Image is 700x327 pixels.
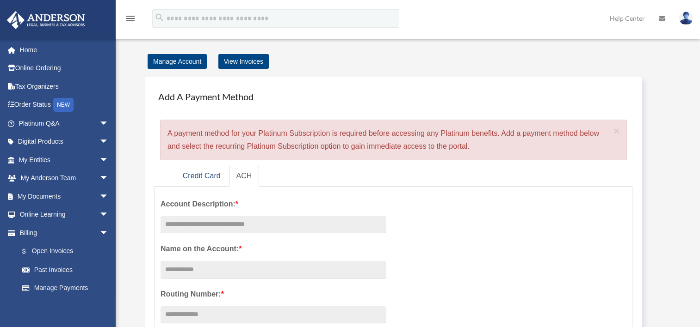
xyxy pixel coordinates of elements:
[13,242,123,261] a: $Open Invoices
[6,133,123,151] a: Digital Productsarrow_drop_down
[229,166,260,187] a: ACH
[175,166,228,187] a: Credit Card
[6,187,123,206] a: My Documentsarrow_drop_down
[148,54,207,69] a: Manage Account
[13,279,118,297] a: Manage Payments
[218,54,269,69] a: View Invoices
[161,242,386,255] label: Name on the Account:
[6,224,123,242] a: Billingarrow_drop_down
[155,12,165,23] i: search
[6,59,123,78] a: Online Ordering
[614,126,620,136] span: ×
[6,41,123,59] a: Home
[4,11,88,29] img: Anderson Advisors Platinum Portal
[6,77,123,96] a: Tax Organizers
[99,133,118,151] span: arrow_drop_down
[679,12,693,25] img: User Pic
[99,151,118,170] span: arrow_drop_down
[6,96,123,115] a: Order StatusNEW
[6,169,123,188] a: My Anderson Teamarrow_drop_down
[6,206,123,224] a: Online Learningarrow_drop_down
[6,114,123,133] a: Platinum Q&Aarrow_drop_down
[125,16,136,24] a: menu
[99,187,118,206] span: arrow_drop_down
[614,126,620,136] button: Close
[13,260,123,279] a: Past Invoices
[155,86,632,107] h4: Add A Payment Method
[125,13,136,24] i: menu
[99,114,118,133] span: arrow_drop_down
[27,246,32,257] span: $
[161,288,386,301] label: Routing Number:
[53,98,74,112] div: NEW
[6,151,123,169] a: My Entitiesarrow_drop_down
[99,169,118,188] span: arrow_drop_down
[160,120,627,160] div: A payment method for your Platinum Subscription is required before accessing any Platinum benefit...
[161,198,386,211] label: Account Description:
[99,206,118,224] span: arrow_drop_down
[99,224,118,242] span: arrow_drop_down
